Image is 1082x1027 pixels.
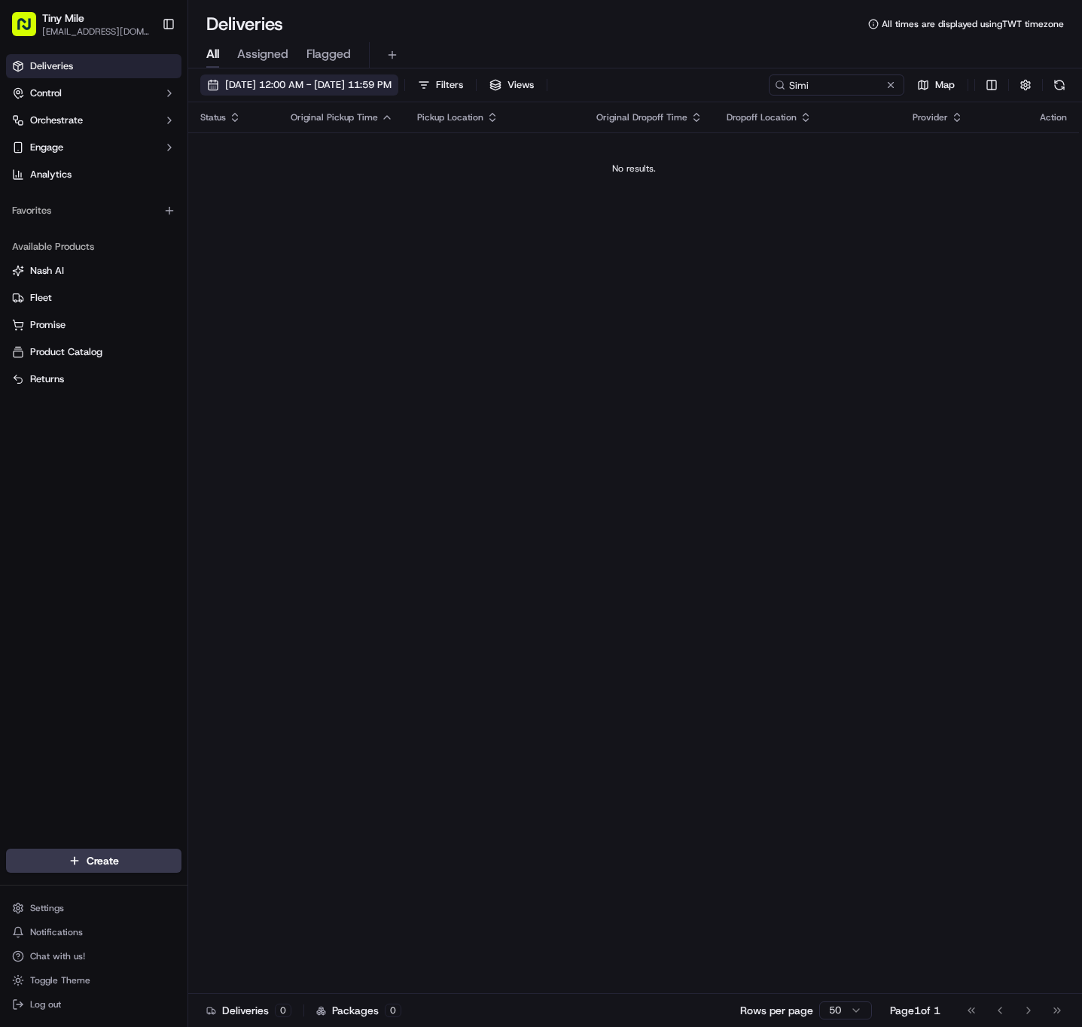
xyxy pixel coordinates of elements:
[15,144,42,172] img: 1736555255976-a54dd68f-1ca7-489b-9aae-adbdc363a1c4
[6,235,181,259] div: Available Products
[51,160,190,172] div: We're available if you need us!
[275,1004,291,1017] div: 0
[30,998,61,1010] span: Log out
[194,163,1073,175] div: No results.
[913,111,948,123] span: Provider
[6,108,181,132] button: Orchestrate
[6,163,181,187] a: Analytics
[42,26,150,38] button: [EMAIL_ADDRESS][DOMAIN_NAME]
[910,74,962,96] button: Map
[12,345,175,359] a: Product Catalog
[51,144,247,160] div: Start new chat
[30,902,64,914] span: Settings
[30,345,102,359] span: Product Catalog
[30,264,64,278] span: Nash AI
[6,946,181,967] button: Chat with us!
[6,849,181,873] button: Create
[882,18,1064,30] span: All times are displayed using TWT timezone
[127,220,139,232] div: 💻
[6,135,181,160] button: Engage
[6,199,181,223] div: Favorites
[206,1003,291,1018] div: Deliveries
[30,114,83,127] span: Orchestrate
[200,74,398,96] button: [DATE] 12:00 AM - [DATE] 11:59 PM
[417,111,483,123] span: Pickup Location
[6,367,181,391] button: Returns
[1040,111,1067,123] div: Action
[142,219,242,234] span: API Documentation
[30,219,115,234] span: Knowledge Base
[727,111,797,123] span: Dropoff Location
[6,898,181,919] button: Settings
[6,286,181,310] button: Fleet
[30,372,64,386] span: Returns
[1049,74,1070,96] button: Refresh
[30,168,72,181] span: Analytics
[30,87,62,100] span: Control
[30,59,73,73] span: Deliveries
[436,78,463,92] span: Filters
[385,1004,401,1017] div: 0
[12,291,175,305] a: Fleet
[6,970,181,991] button: Toggle Theme
[6,994,181,1015] button: Log out
[150,256,182,267] span: Pylon
[306,45,351,63] span: Flagged
[935,78,955,92] span: Map
[15,16,45,46] img: Nash
[121,213,248,240] a: 💻API Documentation
[30,950,85,962] span: Chat with us!
[507,78,534,92] span: Views
[769,74,904,96] input: Type to search
[9,213,121,240] a: 📗Knowledge Base
[6,6,156,42] button: Tiny Mile[EMAIL_ADDRESS][DOMAIN_NAME]
[6,81,181,105] button: Control
[39,98,271,114] input: Got a question? Start typing here...
[206,12,283,36] h1: Deliveries
[12,318,175,332] a: Promise
[740,1003,813,1018] p: Rows per page
[30,926,83,938] span: Notifications
[291,111,378,123] span: Original Pickup Time
[15,61,274,85] p: Welcome 👋
[12,264,175,278] a: Nash AI
[206,45,219,63] span: All
[106,255,182,267] a: Powered byPylon
[42,11,84,26] button: Tiny Mile
[256,149,274,167] button: Start new chat
[890,1003,940,1018] div: Page 1 of 1
[6,340,181,364] button: Product Catalog
[316,1003,401,1018] div: Packages
[6,259,181,283] button: Nash AI
[483,74,541,96] button: Views
[30,974,90,986] span: Toggle Theme
[30,318,66,332] span: Promise
[6,313,181,337] button: Promise
[15,220,27,232] div: 📗
[237,45,288,63] span: Assigned
[30,141,63,154] span: Engage
[200,111,226,123] span: Status
[87,853,119,868] span: Create
[596,111,687,123] span: Original Dropoff Time
[225,78,392,92] span: [DATE] 12:00 AM - [DATE] 11:59 PM
[12,372,175,386] a: Returns
[6,922,181,943] button: Notifications
[411,74,470,96] button: Filters
[6,54,181,78] a: Deliveries
[30,291,52,305] span: Fleet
